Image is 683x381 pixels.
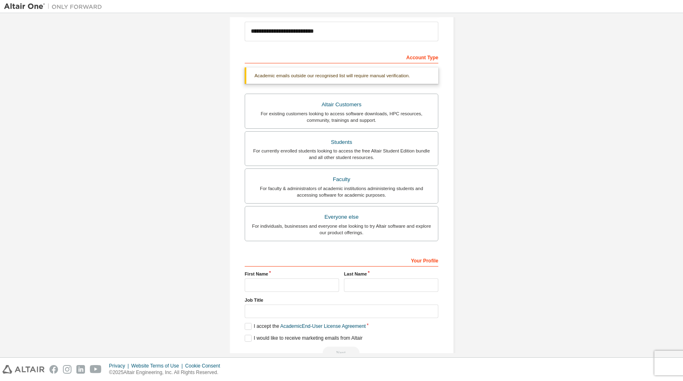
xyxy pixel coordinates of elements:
[245,271,339,277] label: First Name
[4,2,106,11] img: Altair One
[245,297,438,303] label: Job Title
[250,185,433,198] div: For faculty & administrators of academic institutions administering students and accessing softwa...
[250,211,433,223] div: Everyone else
[245,253,438,267] div: Your Profile
[131,363,185,369] div: Website Terms of Use
[63,365,71,374] img: instagram.svg
[250,148,433,161] div: For currently enrolled students looking to access the free Altair Student Edition bundle and all ...
[109,369,225,376] p: © 2025 Altair Engineering, Inc. All Rights Reserved.
[185,363,225,369] div: Cookie Consent
[280,323,366,329] a: Academic End-User License Agreement
[109,363,131,369] div: Privacy
[250,99,433,110] div: Altair Customers
[344,271,438,277] label: Last Name
[49,365,58,374] img: facebook.svg
[245,323,366,330] label: I accept the
[90,365,102,374] img: youtube.svg
[250,174,433,185] div: Faculty
[76,365,85,374] img: linkedin.svg
[245,335,362,342] label: I would like to receive marketing emails from Altair
[245,67,438,84] div: Academic emails outside our recognised list will require manual verification.
[250,110,433,123] div: For existing customers looking to access software downloads, HPC resources, community, trainings ...
[245,50,438,63] div: Account Type
[250,223,433,236] div: For individuals, businesses and everyone else looking to try Altair software and explore our prod...
[2,365,45,374] img: altair_logo.svg
[250,137,433,148] div: Students
[245,347,438,359] div: Email already exists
